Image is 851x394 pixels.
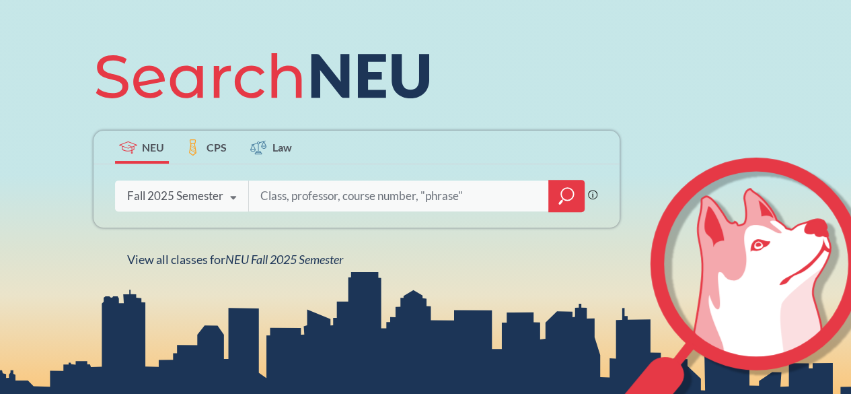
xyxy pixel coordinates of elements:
span: CPS [207,139,227,155]
span: NEU Fall 2025 Semester [225,252,343,267]
span: NEU [142,139,164,155]
input: Class, professor, course number, "phrase" [259,182,539,210]
svg: magnifying glass [558,187,575,205]
div: magnifying glass [548,180,585,212]
span: View all classes for [127,252,343,267]
div: Fall 2025 Semester [127,189,223,203]
span: Law [272,139,292,155]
